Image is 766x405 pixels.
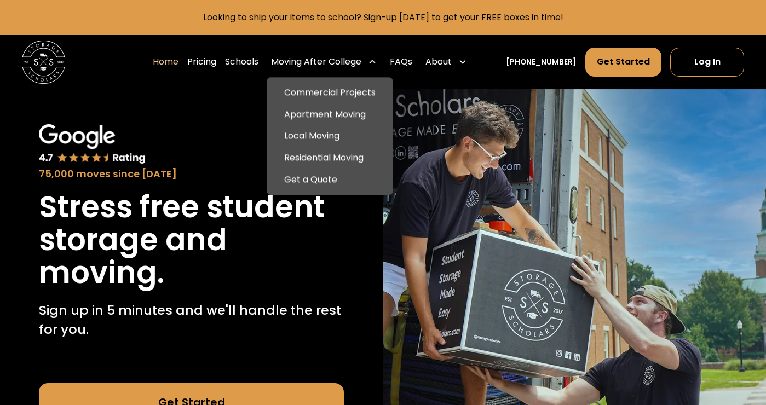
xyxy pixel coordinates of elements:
div: Moving After College [271,55,361,68]
a: [PHONE_NUMBER] [506,56,577,68]
a: FAQs [390,47,412,78]
img: Google 4.7 star rating [39,124,146,165]
h1: Stress free student storage and moving. [39,190,344,290]
a: Apartment Moving [271,103,389,125]
div: About [421,47,471,78]
div: Moving After College [267,47,381,78]
a: Get a Quote [271,169,389,191]
a: Commercial Projects [271,82,389,104]
a: Local Moving [271,125,389,147]
a: Log In [670,48,744,77]
a: Looking to ship your items to school? Sign-up [DATE] to get your FREE boxes in time! [203,11,563,24]
a: home [22,40,66,84]
a: Schools [225,47,258,78]
nav: Moving After College [267,78,393,195]
img: Storage Scholars main logo [22,40,66,84]
div: 75,000 moves since [DATE] [39,167,344,182]
div: About [425,55,452,68]
p: Sign up in 5 minutes and we'll handle the rest for you. [39,300,344,340]
a: Residential Moving [271,147,389,169]
a: Get Started [585,48,661,77]
a: Pricing [187,47,216,78]
a: Home [153,47,178,78]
